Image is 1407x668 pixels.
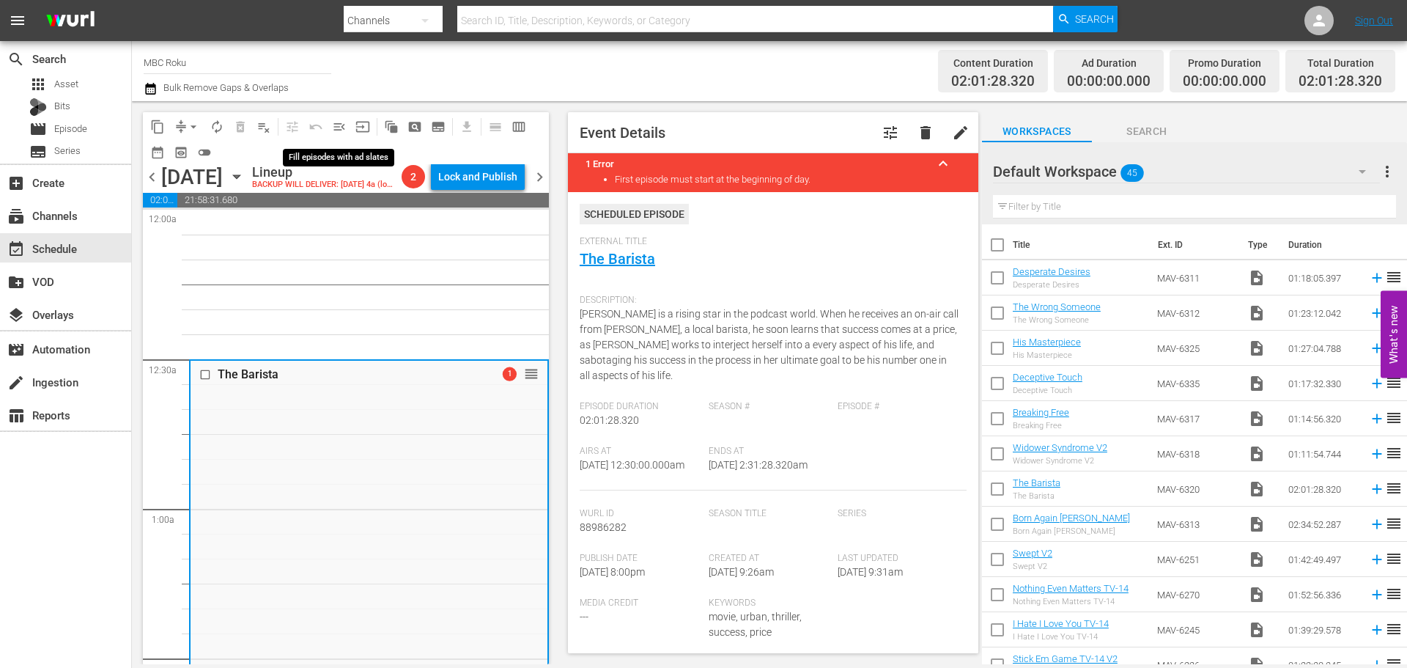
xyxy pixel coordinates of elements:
[580,308,959,381] span: [PERSON_NAME] is a rising star in the podcast world. When he receives an on-air call from [PERSON...
[531,168,549,186] span: chevron_right
[174,145,188,160] span: preview_outlined
[252,180,396,190] div: BACKUP WILL DELIVER: [DATE] 4a (local)
[9,12,26,29] span: menu
[1369,270,1385,286] svg: Add to Schedule
[197,145,212,160] span: toggle_off
[1299,73,1382,90] span: 02:01:28.320
[512,120,526,134] span: calendar_view_week_outlined
[1385,444,1403,462] span: reorder
[1151,436,1242,471] td: MAV-6318
[479,112,507,141] span: Day Calendar View
[29,76,47,93] span: Asset
[1282,507,1363,542] td: 02:34:52.287
[1378,154,1396,189] button: more_vert
[146,141,169,164] span: Month Calendar View
[1067,73,1151,90] span: 00:00:00.000
[1248,621,1266,639] span: Video
[580,401,701,413] span: Episode Duration
[1013,526,1130,536] div: Born Again [PERSON_NAME]
[1013,315,1101,325] div: The Wrong Someone
[7,307,25,324] span: Overlays
[29,98,47,116] div: Bits
[709,446,830,458] span: Ends At
[252,164,396,180] div: Lineup
[1381,290,1407,378] button: Open Feedback Widget
[177,193,549,208] span: 21:58:31.680
[1355,15,1393,26] a: Sign Out
[507,115,531,139] span: Week Calendar View
[1013,372,1082,383] a: Deceptive Touch
[1013,513,1130,524] a: Born Again [PERSON_NAME]
[1385,268,1403,286] span: reorder
[709,566,774,578] span: [DATE] 9:26am
[438,164,517,190] div: Lock and Publish
[161,165,223,189] div: [DATE]
[1151,577,1242,612] td: MAV-6270
[193,141,216,164] span: 24 hours Lineup View is OFF
[1369,446,1385,462] svg: Add to Schedule
[1013,597,1129,606] div: Nothing Even Matters TV-14
[1013,562,1052,571] div: Swept V2
[580,446,701,458] span: Airs At
[7,374,25,392] span: Ingestion
[169,141,193,164] span: View Backup
[161,82,289,93] span: Bulk Remove Gaps & Overlaps
[1248,480,1266,498] span: Video
[1013,618,1109,629] a: I Hate I Love You TV-14
[943,115,978,150] button: edit
[54,144,81,158] span: Series
[709,598,830,609] span: Keywords
[1151,366,1242,401] td: MAV-6335
[838,508,959,520] span: Series
[1248,445,1266,463] span: Video
[1282,366,1363,401] td: 01:17:32.330
[143,168,161,186] span: chevron_left
[580,566,645,578] span: [DATE] 8:00pm
[580,611,588,623] span: ---
[229,115,252,139] span: Select an event to delete
[1385,585,1403,603] span: reorder
[709,508,830,520] span: Season Title
[1151,612,1242,647] td: MAV-6245
[934,155,952,172] span: keyboard_arrow_up
[580,553,701,565] span: Publish Date
[384,120,399,134] span: auto_awesome_motion_outlined
[1248,269,1266,287] span: Video
[1053,6,1118,32] button: Search
[1092,122,1202,141] span: Search
[873,115,908,150] button: tune
[1385,620,1403,638] span: reorder
[407,120,422,134] span: pageview_outlined
[1369,305,1385,321] svg: Add to Schedule
[218,367,474,381] div: The Barista
[1013,280,1090,290] div: Desperate Desires
[951,53,1035,73] div: Content Duration
[7,208,25,225] span: Channels
[29,120,47,138] span: Episode
[951,73,1035,90] span: 02:01:28.320
[54,99,70,114] span: Bits
[586,158,926,169] title: 1 Error
[524,366,539,381] button: reorder
[150,145,165,160] span: date_range_outlined
[7,241,25,258] span: Schedule
[952,124,970,142] span: edit
[431,164,525,190] button: Lock and Publish
[580,521,627,533] span: 88986282
[1385,374,1403,392] span: reorder
[1013,491,1060,501] div: The Barista
[1369,411,1385,427] svg: Add to Schedule
[174,120,188,134] span: compress
[1151,471,1242,507] td: MAV-6320
[402,171,425,183] span: 2
[450,112,479,141] span: Download as CSV
[7,407,25,425] span: Reports
[7,175,25,192] span: Create
[580,459,684,471] span: [DATE] 12:30:00.000am
[580,508,701,520] span: Wurl Id
[1369,516,1385,532] svg: Add to Schedule
[580,598,701,609] span: Media Credit
[982,122,1092,141] span: Workspaces
[403,115,426,139] span: Create Search Block
[1282,612,1363,647] td: 01:39:29.578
